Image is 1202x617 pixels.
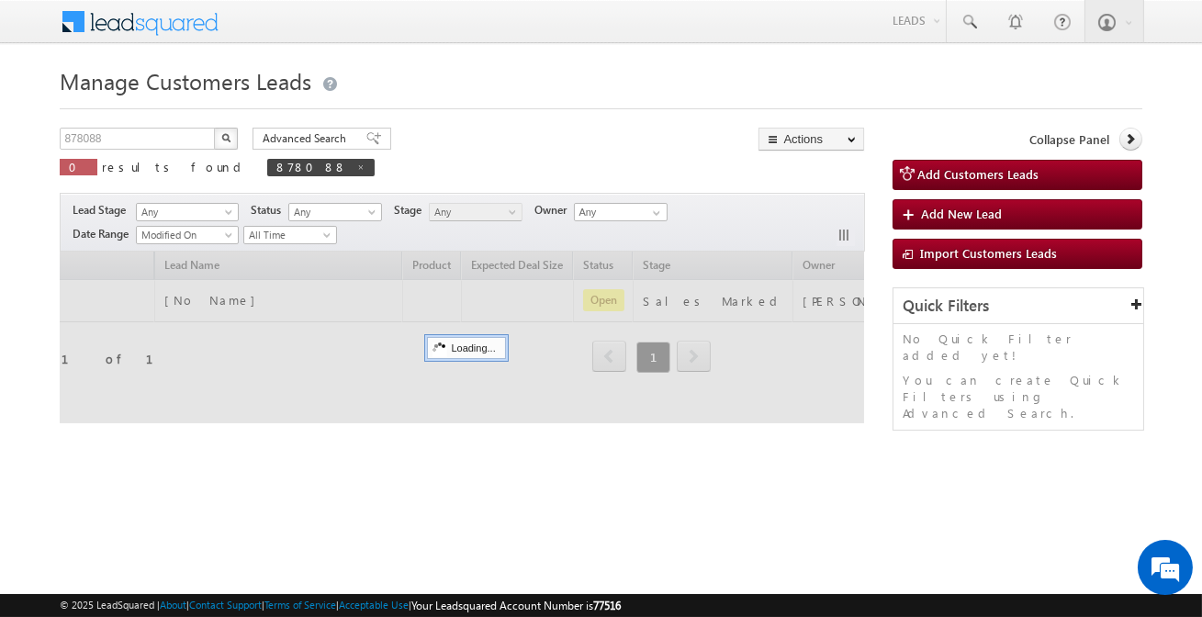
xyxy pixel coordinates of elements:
[903,372,1134,421] p: You can create Quick Filters using Advanced Search.
[243,226,337,244] a: All Time
[136,203,239,221] a: Any
[758,128,864,151] button: Actions
[276,159,347,174] span: 878088
[917,166,1039,182] span: Add Customers Leads
[244,227,331,243] span: All Time
[251,202,288,219] span: Status
[288,203,382,221] a: Any
[31,96,77,120] img: d_60004797649_company_0_60004797649
[534,202,574,219] span: Owner
[250,481,333,506] em: Start Chat
[137,227,232,243] span: Modified On
[301,9,345,53] div: Minimize live chat window
[69,159,88,174] span: 0
[429,203,522,221] a: Any
[102,159,248,174] span: results found
[60,66,311,95] span: Manage Customers Leads
[263,130,352,147] span: Advanced Search
[189,599,262,611] a: Contact Support
[73,202,133,219] span: Lead Stage
[264,599,336,611] a: Terms of Service
[921,206,1002,221] span: Add New Lead
[137,204,232,220] span: Any
[430,204,517,220] span: Any
[893,288,1143,324] div: Quick Filters
[411,599,621,612] span: Your Leadsquared Account Number is
[593,599,621,612] span: 77516
[60,597,621,614] span: © 2025 LeadSquared | | | | |
[339,599,409,611] a: Acceptable Use
[289,204,376,220] span: Any
[24,170,335,466] textarea: Type your message and hit 'Enter'
[221,133,230,142] img: Search
[643,204,666,222] a: Show All Items
[1030,131,1110,148] span: Collapse Panel
[73,226,136,242] span: Date Range
[574,203,668,221] input: Type to Search
[903,331,1134,364] p: No Quick Filter added yet!
[427,337,505,359] div: Loading...
[95,96,309,120] div: Chat with us now
[920,245,1057,261] span: Import Customers Leads
[136,226,239,244] a: Modified On
[160,599,186,611] a: About
[394,202,429,219] span: Stage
